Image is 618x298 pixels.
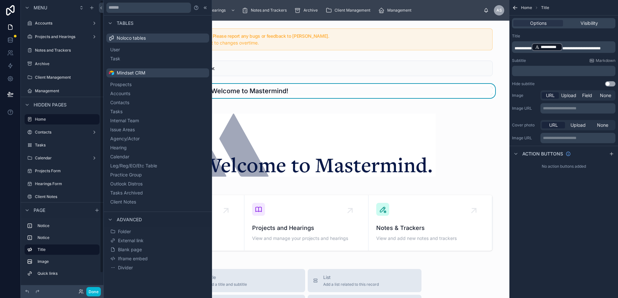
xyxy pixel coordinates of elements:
span: URL [546,92,555,99]
span: Tables [117,20,133,26]
span: Leg/Reg/EO/Etc Table [110,163,157,169]
span: None [597,122,608,128]
span: Field [582,92,592,99]
span: URL [549,122,558,128]
div: scrollable content [512,41,615,53]
label: Projects and Hearings [35,34,89,39]
span: Menu [34,5,47,11]
button: Calendar [109,152,207,161]
span: None [600,92,611,99]
a: Client Notes [25,192,100,202]
button: Task [109,54,207,63]
span: Title [541,5,549,10]
label: Client Management [35,75,98,80]
span: Internal Team [110,117,139,124]
span: Client Management [335,8,370,13]
label: Subtitle [512,58,526,63]
button: ListAdd a list related to this record [308,269,421,292]
label: Image [37,259,97,264]
span: Divider [118,264,133,271]
span: Blank page [118,246,142,253]
span: Calendar [110,154,129,160]
div: scrollable content [540,133,615,143]
button: Client Notes [109,197,207,206]
button: Internal Team [109,116,207,125]
button: Prospects [109,80,207,89]
span: Upload [561,92,576,99]
button: External link [109,236,207,245]
a: Management [25,86,100,96]
span: Tasks Archived [110,190,143,196]
label: Title [512,34,520,39]
label: Management [35,88,98,94]
span: Practice Group [110,172,142,178]
span: Noloco tables [117,35,146,41]
span: Agency/Actor [110,135,140,142]
a: Notes and Trackers [240,5,291,16]
span: Contacts [110,99,129,106]
span: Issue Areas [110,126,135,133]
span: Add a title and subtitle [207,282,247,287]
span: Task [110,55,120,62]
button: Hearing [109,143,207,152]
button: Blank page [109,245,207,254]
label: Home [35,117,96,122]
div: scrollable content [540,103,615,114]
span: Markdown [596,58,615,63]
span: Client Notes [110,199,136,205]
span: Mindset CRM [117,70,145,76]
label: Image [512,93,538,98]
span: Hearing [110,144,127,151]
a: Accounts [25,18,100,28]
a: Archive [293,5,322,16]
button: Leg/Reg/EO/Etc Table [109,161,207,170]
span: Folder [118,228,131,235]
a: Tasks [25,140,100,150]
button: TitleAdd a title and subtitle [191,269,305,292]
span: AS [496,8,502,13]
button: Tasks [109,107,207,116]
span: Management [387,8,411,13]
a: Client Management [324,5,375,16]
span: Archive [304,8,318,13]
a: Home [25,114,100,124]
a: Archive [25,59,100,69]
label: Notice [37,235,97,240]
span: Tasks [110,108,123,115]
button: Agency/Actor [109,134,207,143]
a: Calendar [25,153,100,163]
span: Iframe embed [118,255,148,262]
span: Page [34,207,45,214]
span: Action buttons [522,151,563,157]
label: Notice [37,223,97,228]
span: Notes and Trackers [251,8,287,13]
span: Prospects [110,81,132,88]
span: Outlook Distros [110,181,143,187]
span: Accounts [110,90,130,97]
span: Hidden pages [34,102,67,108]
button: Tasks Archived [109,188,207,197]
a: Management [376,5,416,16]
div: scrollable content [21,218,103,285]
a: Projects Form [25,166,100,176]
button: Contacts [109,98,207,107]
label: Contacts [35,130,89,135]
span: Home [521,5,532,10]
div: scrollable content [512,66,615,76]
span: Add a list related to this record [323,282,379,287]
button: Iframe embed [109,254,207,263]
label: Tasks [35,143,98,148]
label: Image URL [512,135,538,141]
label: Cover photo [512,123,538,128]
span: Advanced [117,216,142,223]
button: Folder [109,227,207,236]
span: User [110,46,120,53]
a: Client Management [25,72,100,83]
button: Outlook Distros [109,179,207,188]
label: Quick links [37,271,97,276]
span: Visibility [581,20,598,26]
div: scrollable content [129,3,484,17]
a: Markdown [589,58,615,63]
a: Projects and Hearings [25,32,100,42]
button: Issue Areas [109,125,207,134]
